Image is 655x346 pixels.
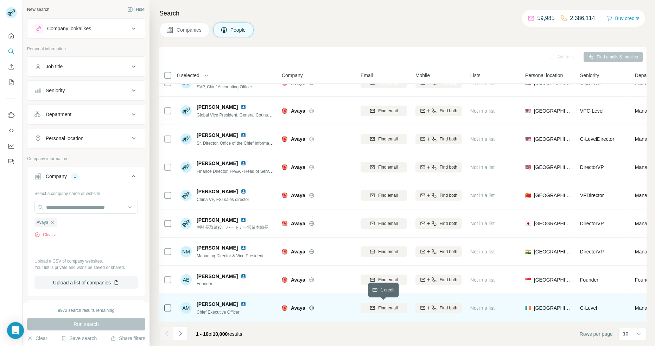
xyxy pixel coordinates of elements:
button: Find email [361,190,407,201]
p: 10 [623,330,629,337]
span: 🇺🇸 [525,107,531,114]
div: Open Intercom Messenger [7,322,24,339]
span: Not in a list [470,249,495,254]
span: Director VP [580,164,604,170]
button: Company lookalikes [27,20,145,37]
span: Not in a list [470,221,495,226]
span: Founder [580,277,598,283]
span: Not in a list [470,164,495,170]
div: AE [180,274,192,285]
span: results [196,331,242,337]
span: Find email [378,305,398,311]
div: AM [180,302,192,314]
span: 🇯🇵 [525,220,531,227]
img: LinkedIn logo [241,104,246,110]
div: Seniority [46,87,65,94]
span: Seniority [580,72,599,79]
img: Avatar [180,190,192,201]
span: [PERSON_NAME] [197,160,238,167]
span: Mobile [415,72,430,79]
button: Navigate to next page [173,326,187,340]
span: [GEOGRAPHIC_DATA] [534,276,572,283]
button: Dashboard [6,140,17,152]
span: Find both [440,249,457,255]
span: Founder [197,281,255,287]
button: Quick start [6,30,17,42]
button: Clear all [34,232,58,238]
span: Finance Director, FP&A - Head of Services Finance [197,168,293,174]
div: Select a company name or website [34,188,138,197]
span: People [230,26,247,33]
div: New search [27,6,49,13]
span: [PERSON_NAME] [197,244,238,251]
span: Avaya [291,107,305,114]
span: 10,000 [213,331,228,337]
span: [PERSON_NAME] [197,103,238,111]
button: Find both [415,106,462,116]
span: Avaya [291,136,305,143]
span: [GEOGRAPHIC_DATA] [534,164,572,171]
button: Upload a list of companies [34,276,138,289]
span: C-Level [580,305,597,311]
div: Personal location [46,135,83,142]
span: Find email [378,108,398,114]
span: Not in a list [470,80,495,86]
span: Avaya [291,192,305,199]
span: VP Director [580,193,604,198]
img: LinkedIn logo [241,301,246,307]
span: 🇸🇬 [525,276,531,283]
span: [GEOGRAPHIC_DATA] [534,136,572,143]
span: Find both [440,108,457,114]
button: Find email [361,275,407,285]
img: LinkedIn logo [241,245,246,251]
span: [PERSON_NAME] [197,273,238,280]
span: Avaya [291,304,305,312]
span: Find email [378,192,398,199]
span: 🇮🇳 [525,248,531,255]
button: Clear [27,335,47,342]
div: NM [180,246,192,257]
button: Job title [27,58,145,75]
span: C-Level VP [580,80,604,86]
button: Find email [361,162,407,172]
span: Director VP [580,249,604,254]
span: 🇺🇸 [525,164,531,171]
img: Logo of Avaya [282,164,287,170]
span: 0 selected [177,72,199,79]
span: Personal location [525,72,563,79]
span: Find both [440,277,457,283]
img: LinkedIn logo [241,273,246,279]
span: Find email [378,249,398,255]
span: VP C-Level [580,108,604,114]
p: Your list is private and won't be saved or shared. [34,264,138,271]
span: Lists [470,72,481,79]
span: Rows per page [580,331,613,338]
span: Companies [177,26,202,33]
span: Company [282,72,303,79]
span: Avaya [291,248,305,255]
button: Find both [415,162,462,172]
button: Seniority [27,82,145,99]
button: Find both [415,246,462,257]
button: My lists [6,76,17,89]
div: 9972 search results remaining [58,307,115,314]
img: LinkedIn logo [241,161,246,166]
span: Avaya [291,164,305,171]
span: C-Level Director [580,136,614,142]
div: Company [46,173,67,180]
img: Logo of Avaya [282,221,287,226]
button: Industry [27,302,145,319]
span: 🇨🇳 [525,192,531,199]
img: LinkedIn logo [241,217,246,223]
div: Company lookalikes [47,25,91,32]
div: 1 [71,173,79,180]
img: LinkedIn logo [241,132,246,138]
button: Find email [361,303,407,313]
span: [PERSON_NAME] [197,132,238,139]
img: Logo of Avaya [282,108,287,114]
button: Find email [361,218,407,229]
button: Find email [361,106,407,116]
span: 🇺🇸 [525,136,531,143]
span: Not in a list [470,277,495,283]
span: of [209,331,213,337]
